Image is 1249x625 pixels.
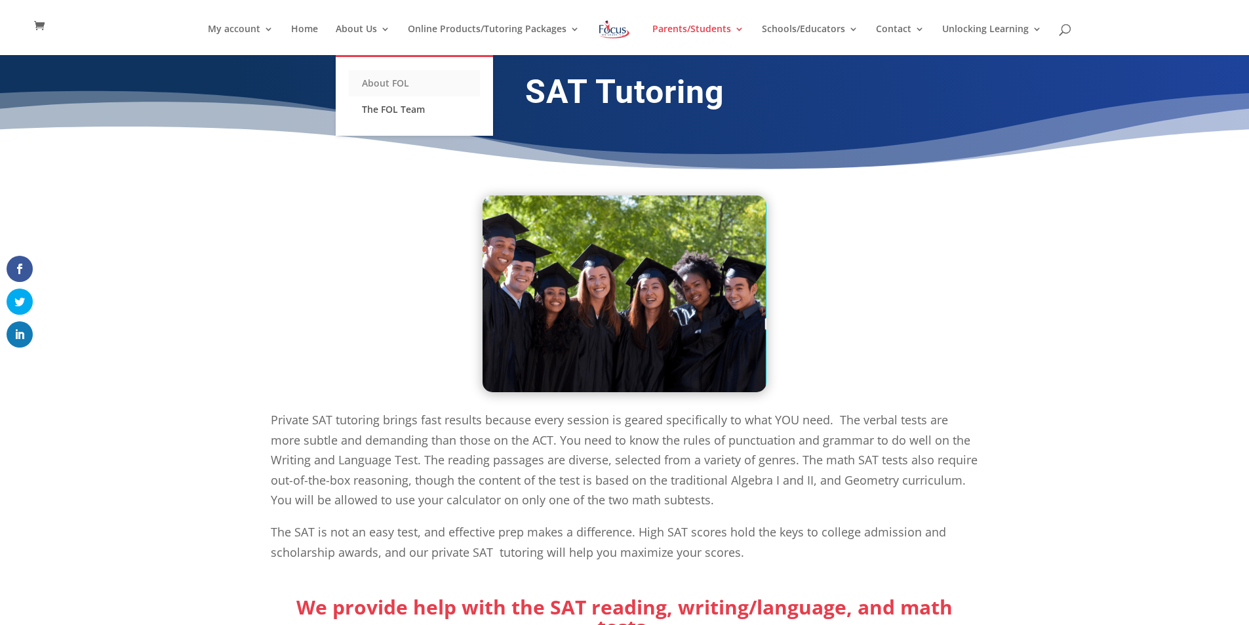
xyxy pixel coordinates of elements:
h1: SAT Tutoring [271,72,979,118]
img: Screen Shot 2020-09-04 at 4.55.42 PM [483,195,766,392]
a: Unlocking Learning [942,24,1042,55]
a: Schools/Educators [762,24,858,55]
a: Home [291,24,318,55]
a: Parents/Students [652,24,744,55]
a: My account [208,24,273,55]
a: Contact [876,24,924,55]
a: The FOL Team [349,96,480,123]
span: The SAT is not an easy test, and effective prep makes a difference. High SAT scores hold the keys... [271,524,946,560]
a: About Us [336,24,390,55]
a: Online Products/Tutoring Packages [408,24,580,55]
span: Private SAT tutoring brings fast results because every session is geared specifically to what YOU... [271,412,978,508]
a: About FOL [349,70,480,96]
img: Focus on Learning [597,18,631,41]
